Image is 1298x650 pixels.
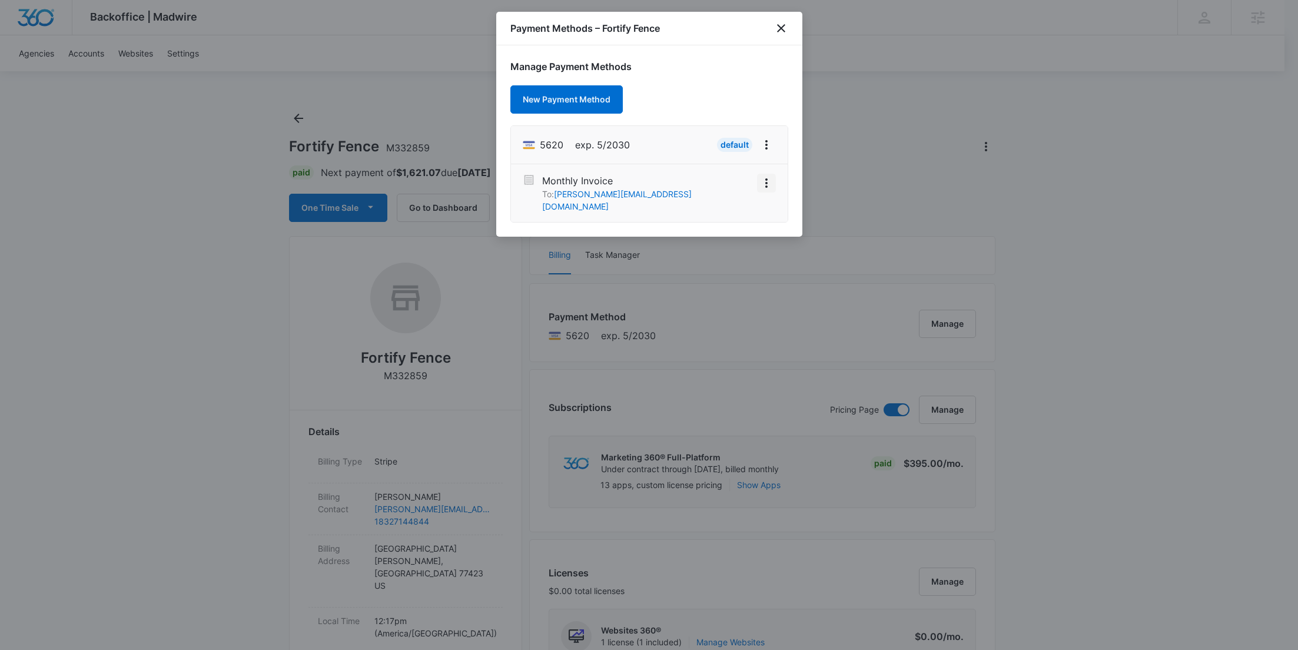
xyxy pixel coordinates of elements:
button: close [774,21,788,35]
div: Default [717,138,752,152]
button: New Payment Method [510,85,623,114]
button: View More [757,135,776,154]
p: Monthly Invoice [542,174,753,188]
span: Visa ending with [540,138,563,152]
h1: Manage Payment Methods [510,59,788,74]
a: [PERSON_NAME][EMAIL_ADDRESS][DOMAIN_NAME] [542,189,692,211]
p: To: [542,188,753,213]
h1: Payment Methods – Fortify Fence [510,21,660,35]
span: exp. 5/2030 [575,138,630,152]
button: View More [757,174,775,193]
